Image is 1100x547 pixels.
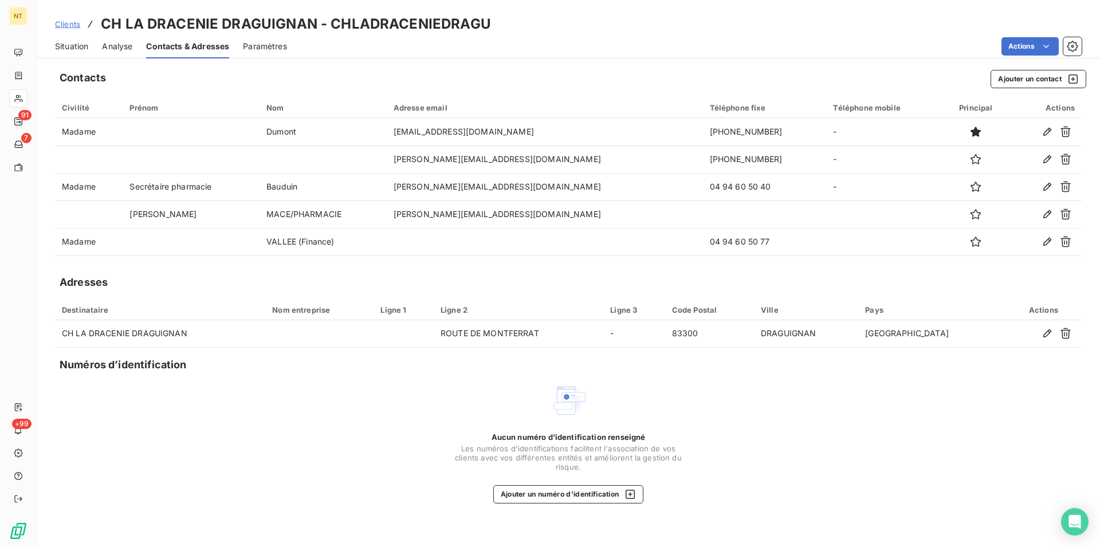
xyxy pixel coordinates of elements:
[55,173,123,200] td: Madame
[1016,103,1075,112] div: Actions
[703,173,827,200] td: 04 94 60 50 40
[9,7,27,25] div: NT
[493,485,644,503] button: Ajouter un numéro d’identification
[260,118,387,145] td: Dumont
[858,320,1005,348] td: [GEOGRAPHIC_DATA]
[266,103,380,112] div: Nom
[672,305,747,314] div: Code Postal
[60,357,187,373] h5: Numéros d’identification
[272,305,367,314] div: Nom entreprise
[434,320,603,348] td: ROUTE DE MONTFERRAT
[9,112,27,131] a: 91
[710,103,820,112] div: Téléphone fixe
[394,103,696,112] div: Adresse email
[9,135,27,154] a: 7
[260,228,387,255] td: VALLEE (Finance)
[833,103,935,112] div: Téléphone mobile
[21,133,32,143] span: 7
[380,305,426,314] div: Ligne 1
[102,41,132,52] span: Analyse
[18,110,32,120] span: 91
[826,145,942,173] td: -
[387,145,703,173] td: [PERSON_NAME][EMAIL_ADDRESS][DOMAIN_NAME]
[55,228,123,255] td: Madame
[123,200,260,228] td: [PERSON_NAME]
[9,522,27,540] img: Logo LeanPay
[703,118,827,145] td: [PHONE_NUMBER]
[441,305,596,314] div: Ligne 2
[1061,508,1089,536] div: Open Intercom Messenger
[703,145,827,173] td: [PHONE_NUMBER]
[665,320,754,348] td: 83300
[1001,37,1059,56] button: Actions
[55,41,88,52] span: Situation
[387,200,703,228] td: [PERSON_NAME][EMAIL_ADDRESS][DOMAIN_NAME]
[826,118,942,145] td: -
[129,103,253,112] div: Prénom
[146,41,229,52] span: Contacts & Adresses
[123,173,260,200] td: Secrétaire pharmacie
[991,70,1086,88] button: Ajouter un contact
[12,419,32,429] span: +99
[865,305,999,314] div: Pays
[55,19,80,29] span: Clients
[260,173,387,200] td: Bauduin
[62,103,116,112] div: Civilité
[60,274,108,290] h5: Adresses
[387,118,703,145] td: [EMAIL_ADDRESS][DOMAIN_NAME]
[55,320,265,348] td: CH LA DRACENIE DRAGUIGNAN
[260,200,387,228] td: MACE/PHARMACIE
[1012,305,1075,314] div: Actions
[550,382,587,419] img: Empty state
[55,18,80,30] a: Clients
[703,228,827,255] td: 04 94 60 50 77
[454,444,683,471] span: Les numéros d'identifications facilitent l'association de vos clients avec vos différentes entité...
[492,432,646,442] span: Aucun numéro d’identification renseigné
[243,41,287,52] span: Paramètres
[55,118,123,145] td: Madame
[62,305,258,314] div: Destinataire
[761,305,851,314] div: Ville
[603,320,665,348] td: -
[610,305,658,314] div: Ligne 3
[754,320,858,348] td: DRAGUIGNAN
[101,14,491,34] h3: CH LA DRACENIE DRAGUIGNAN - CHLADRACENIEDRAGU
[826,173,942,200] td: -
[949,103,1003,112] div: Principal
[60,70,106,86] h5: Contacts
[387,173,703,200] td: [PERSON_NAME][EMAIL_ADDRESS][DOMAIN_NAME]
